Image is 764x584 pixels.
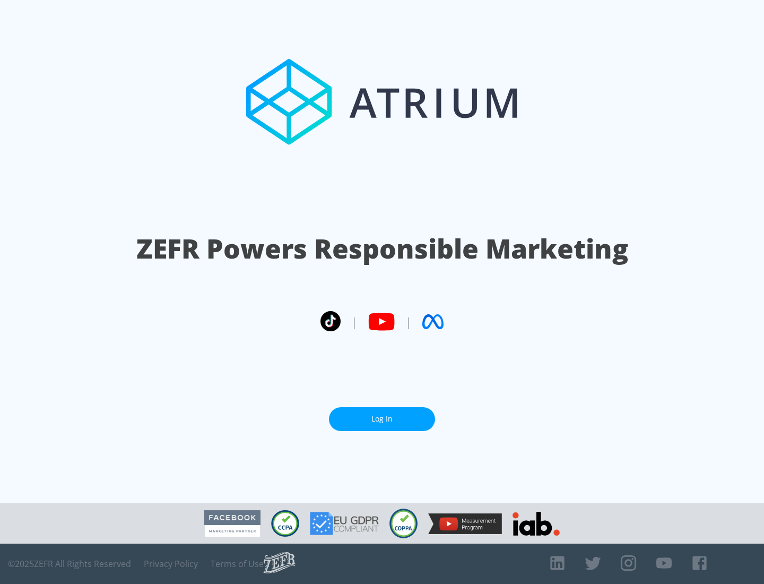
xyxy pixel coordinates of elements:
img: CCPA Compliant [271,510,299,537]
span: | [351,314,358,330]
a: Log In [329,407,435,431]
a: Privacy Policy [144,559,198,569]
img: Facebook Marketing Partner [204,510,261,537]
img: GDPR Compliant [310,512,379,535]
h1: ZEFR Powers Responsible Marketing [136,230,628,267]
a: Terms of Use [211,559,264,569]
img: YouTube Measurement Program [428,513,502,534]
img: IAB [513,512,560,536]
span: | [405,314,412,330]
img: COPPA Compliant [389,509,418,538]
span: © 2025 ZEFR All Rights Reserved [8,559,131,569]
